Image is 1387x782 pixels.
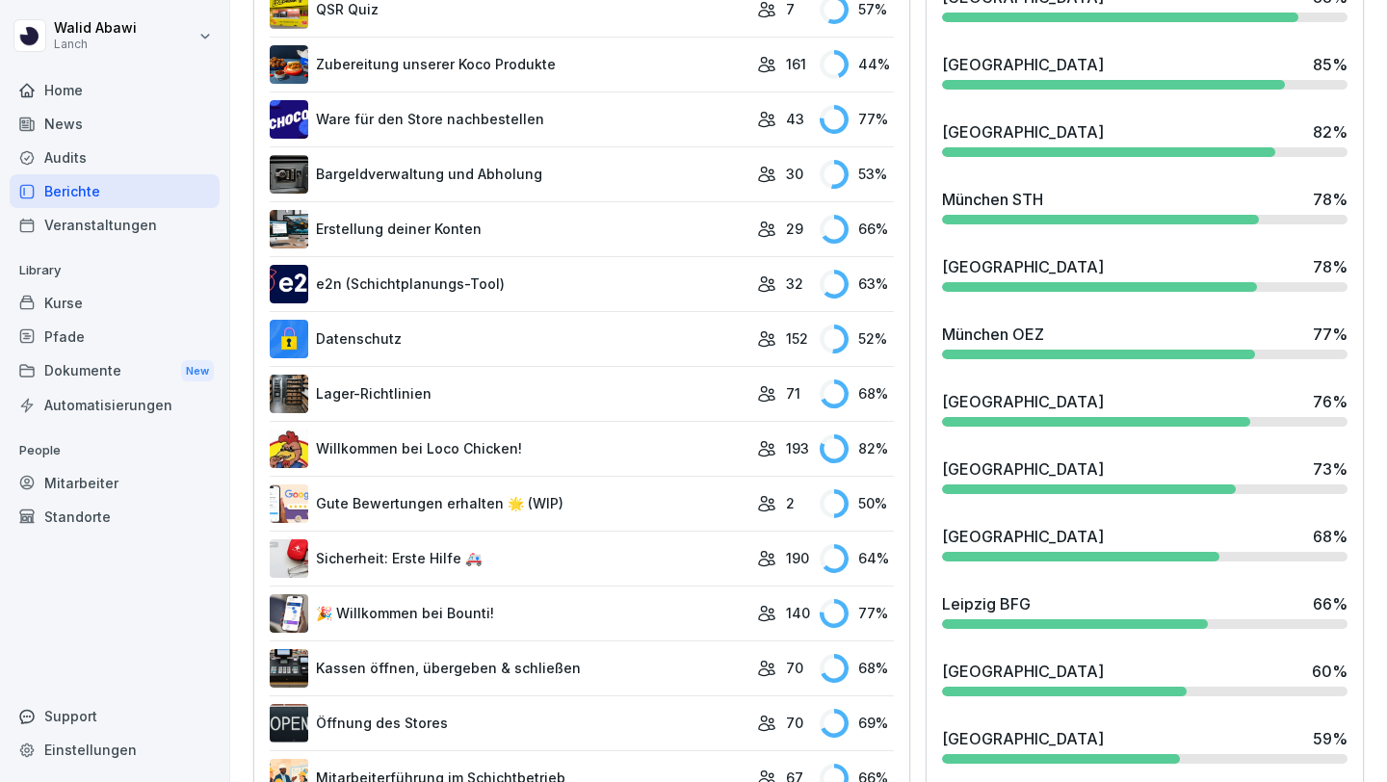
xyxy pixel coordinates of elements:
div: Leipzig BFG [942,592,1031,615]
a: Berichte [10,174,220,208]
a: [GEOGRAPHIC_DATA]73% [934,450,1355,502]
p: People [10,435,220,466]
a: [GEOGRAPHIC_DATA]76% [934,382,1355,434]
div: 63 % [820,270,894,299]
a: Gute Bewertungen erhalten 🌟 (WIP) [270,484,747,523]
div: 50 % [820,489,894,518]
div: [GEOGRAPHIC_DATA] [942,120,1104,143]
div: München STH [942,188,1043,211]
div: 69 % [820,709,894,738]
p: Library [10,255,220,286]
p: 152 [786,328,808,349]
img: cjaryuyozj2bo93pagehm2dt.png [270,704,308,743]
div: Veranstaltungen [10,208,220,242]
img: lfqm4qxhxxazmhnytvgjifca.png [270,430,308,468]
a: Einstellungen [10,733,220,767]
p: 32 [786,274,803,294]
a: Erstellung deiner Konten [270,210,747,248]
div: 78 % [1313,188,1348,211]
a: Kurse [10,286,220,320]
img: g9g0z14z6r0gwnvoxvhir8sm.png [270,375,308,413]
div: [GEOGRAPHIC_DATA] [942,53,1104,76]
p: 2 [786,493,795,513]
a: Mitarbeiter [10,466,220,500]
img: gp1n7epbxsf9lzaihqn479zn.png [270,320,308,358]
div: 77 % [820,599,894,628]
a: Standorte [10,500,220,534]
img: b4eu0mai1tdt6ksd7nlke1so.png [270,594,308,633]
p: 29 [786,219,803,239]
div: [GEOGRAPHIC_DATA] [942,457,1104,481]
div: 82 % [820,434,894,463]
div: [GEOGRAPHIC_DATA] [942,525,1104,548]
p: 193 [786,438,809,458]
a: [GEOGRAPHIC_DATA]59% [934,719,1355,771]
img: h81973bi7xjfk70fncdre0go.png [270,649,308,688]
a: Leipzig BFG66% [934,585,1355,637]
div: 77 % [820,105,894,134]
p: 70 [786,713,803,733]
p: 140 [786,603,810,623]
div: 66 % [820,215,894,244]
img: ovcsqbf2ewum2utvc3o527vw.png [270,539,308,578]
div: Support [10,699,220,733]
p: 30 [786,164,803,184]
a: [GEOGRAPHIC_DATA]78% [934,248,1355,300]
p: Lanch [54,38,137,51]
div: 76 % [1313,390,1348,413]
a: Lager-Richtlinien [270,375,747,413]
div: 68 % [1313,525,1348,548]
p: 70 [786,658,803,678]
a: News [10,107,220,141]
a: 🎉 Willkommen bei Bounti! [270,594,747,633]
a: Bargeldverwaltung und Abholung [270,155,747,194]
div: 68 % [820,379,894,408]
div: 77 % [1313,323,1348,346]
img: ggbtl53463sb87gjjviydp4c.png [270,210,308,248]
a: [GEOGRAPHIC_DATA]60% [934,652,1355,704]
div: [GEOGRAPHIC_DATA] [942,390,1104,413]
div: 66 % [1313,592,1348,615]
div: 59 % [1313,727,1348,750]
img: lq37zti0ek0gm1gp8e44kil8.png [270,100,308,139]
div: 53 % [820,160,894,189]
div: 68 % [820,654,894,683]
a: Willkommen bei Loco Chicken! [270,430,747,468]
div: 82 % [1313,120,1348,143]
a: e2n (Schichtplanungs-Tool) [270,265,747,303]
div: München OEZ [942,323,1044,346]
img: iwscqm9zjbdjlq9atufjsuwv.png [270,484,308,523]
p: 161 [786,54,806,74]
p: 71 [786,383,800,404]
div: 85 % [1313,53,1348,76]
div: 64 % [820,544,894,573]
div: 60 % [1312,660,1348,683]
a: Datenschutz [270,320,747,358]
div: 73 % [1313,457,1348,481]
div: 44 % [820,50,894,79]
div: [GEOGRAPHIC_DATA] [942,255,1104,278]
a: Ware für den Store nachbestellen [270,100,747,139]
img: y8a23ikgwxkm7t4y1vyswmuw.png [270,265,308,303]
a: Audits [10,141,220,174]
a: München OEZ77% [934,315,1355,367]
a: Kassen öffnen, übergeben & schließen [270,649,747,688]
a: Home [10,73,220,107]
a: München STH78% [934,180,1355,232]
img: th9trzu144u9p3red8ow6id8.png [270,155,308,194]
a: Öffnung des Stores [270,704,747,743]
a: Pfade [10,320,220,353]
img: lq22iihlx1gk089bhjtgswki.png [270,45,308,84]
a: [GEOGRAPHIC_DATA]85% [934,45,1355,97]
div: [GEOGRAPHIC_DATA] [942,727,1104,750]
div: New [181,360,214,382]
a: Sicherheit: Erste Hilfe 🚑 [270,539,747,578]
a: DokumenteNew [10,353,220,389]
p: 43 [786,109,804,129]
